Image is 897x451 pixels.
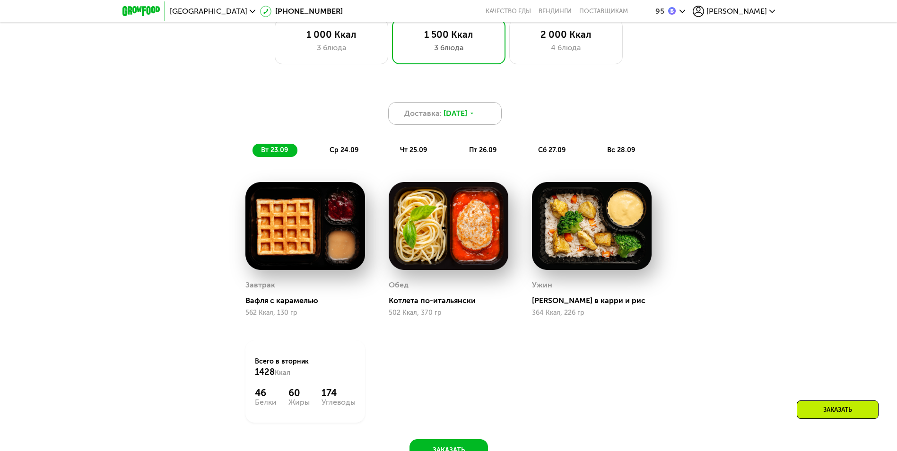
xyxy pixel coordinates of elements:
div: Обед [389,278,409,292]
span: [DATE] [444,108,467,119]
div: 95 [655,8,664,15]
div: 502 Ккал, 370 гр [389,309,508,317]
div: поставщикам [579,8,628,15]
div: Ужин [532,278,552,292]
span: Ккал [275,369,290,377]
div: 2 000 Ккал [519,29,613,40]
div: Завтрак [245,278,275,292]
div: 174 [322,387,356,399]
div: 3 блюда [402,42,496,53]
div: 562 Ккал, 130 гр [245,309,365,317]
a: [PHONE_NUMBER] [260,6,343,17]
span: вс 28.09 [607,146,635,154]
span: [GEOGRAPHIC_DATA] [170,8,247,15]
span: чт 25.09 [400,146,427,154]
div: Заказать [797,400,879,419]
a: Качество еды [486,8,531,15]
span: вт 23.09 [261,146,288,154]
a: Вендинги [539,8,572,15]
div: Жиры [288,399,310,406]
div: 364 Ккал, 226 гр [532,309,652,317]
div: 1 500 Ккал [402,29,496,40]
div: 60 [288,387,310,399]
div: 4 блюда [519,42,613,53]
span: [PERSON_NAME] [706,8,767,15]
div: [PERSON_NAME] в карри и рис [532,296,659,305]
div: 1 000 Ккал [285,29,378,40]
div: Всего в вторник [255,357,356,378]
span: ср 24.09 [330,146,358,154]
div: Вафля с карамелью [245,296,373,305]
span: Доставка: [404,108,442,119]
div: Белки [255,399,277,406]
span: 1428 [255,367,275,377]
span: пт 26.09 [469,146,496,154]
span: сб 27.09 [538,146,566,154]
div: Углеводы [322,399,356,406]
div: 3 блюда [285,42,378,53]
div: 46 [255,387,277,399]
div: Котлета по-итальянски [389,296,516,305]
